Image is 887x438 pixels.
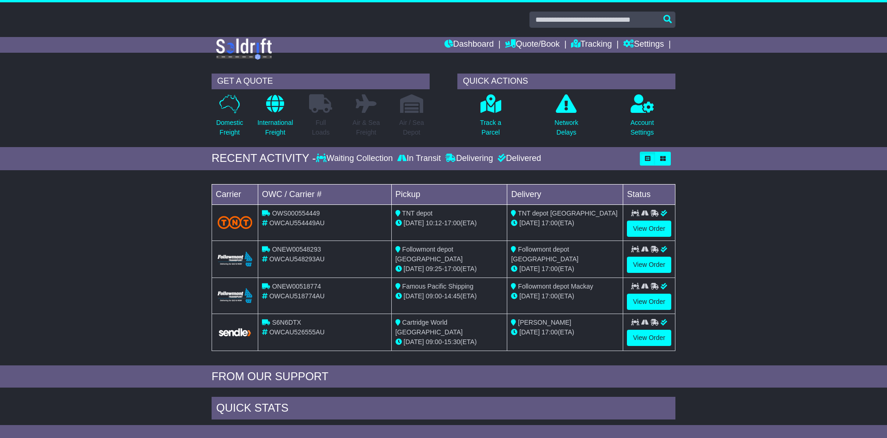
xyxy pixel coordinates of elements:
span: 10:12 [426,219,442,227]
a: View Order [627,257,671,273]
span: [DATE] [404,265,424,272]
span: [DATE] [404,338,424,345]
span: Followmont depot Mackay [518,283,593,290]
span: ONEW00548293 [272,246,321,253]
div: (ETA) [511,218,619,228]
span: 09:00 [426,292,442,300]
span: 09:25 [426,265,442,272]
a: Tracking [571,37,612,53]
img: Followmont_Transport.png [218,288,252,303]
span: 09:00 [426,338,442,345]
td: Status [623,184,675,204]
span: 17:00 [444,265,460,272]
span: 17:00 [541,265,558,272]
div: FROM OUR SUPPORT [212,370,675,383]
p: Track a Parcel [480,118,501,137]
div: QUICK ACTIONS [457,74,675,89]
span: [DATE] [519,265,540,272]
a: DomesticFreight [216,94,243,142]
div: GET A QUOTE [212,74,430,89]
span: 17:00 [541,328,558,336]
div: In Transit [395,154,443,164]
span: OWCAU554449AU [269,219,325,227]
a: NetworkDelays [554,94,578,142]
span: [DATE] [519,328,540,336]
div: Waiting Collection [316,154,395,164]
div: (ETA) [511,327,619,337]
div: Delivering [443,154,495,164]
img: Followmont_Transport.png [218,252,252,267]
span: [DATE] [404,292,424,300]
p: Domestic Freight [216,118,243,137]
span: ONEW00518774 [272,283,321,290]
div: - (ETA) [395,291,504,301]
td: Delivery [507,184,623,204]
span: TNT depot [GEOGRAPHIC_DATA] [518,210,618,217]
p: International Freight [257,118,293,137]
span: S6N6DTX [272,319,301,326]
span: OWCAU518774AU [269,292,325,300]
span: TNT depot [402,210,432,217]
span: OWS000554449 [272,210,320,217]
td: Carrier [212,184,258,204]
a: View Order [627,221,671,237]
span: Famous Pacific Shipping [402,283,474,290]
p: Full Loads [309,118,332,137]
span: OWCAU526555AU [269,328,325,336]
a: Track aParcel [480,94,502,142]
div: - (ETA) [395,337,504,347]
td: Pickup [391,184,507,204]
span: [DATE] [404,219,424,227]
p: Network Delays [554,118,578,137]
span: [DATE] [519,292,540,300]
a: Quote/Book [505,37,559,53]
a: InternationalFreight [257,94,293,142]
div: (ETA) [511,291,619,301]
div: - (ETA) [395,218,504,228]
div: (ETA) [511,264,619,274]
span: Followmont depot [GEOGRAPHIC_DATA] [511,246,578,263]
div: Delivered [495,154,541,164]
a: View Order [627,294,671,310]
a: Dashboard [444,37,494,53]
span: 15:30 [444,338,460,345]
span: [DATE] [519,219,540,227]
div: RECENT ACTIVITY - [212,152,316,165]
span: 17:00 [444,219,460,227]
span: [PERSON_NAME] [518,319,571,326]
div: Quick Stats [212,397,675,422]
span: 14:45 [444,292,460,300]
img: TNT_Domestic.png [218,216,252,228]
span: OWCAU548293AU [269,255,325,263]
div: - (ETA) [395,264,504,274]
p: Air / Sea Depot [399,118,424,137]
td: OWC / Carrier # [258,184,392,204]
span: 17:00 [541,219,558,227]
span: Cartridge World [GEOGRAPHIC_DATA] [395,319,463,336]
a: View Order [627,330,671,346]
a: AccountSettings [630,94,655,142]
a: Settings [623,37,664,53]
span: Followmont depot [GEOGRAPHIC_DATA] [395,246,463,263]
p: Air & Sea Freight [352,118,380,137]
p: Account Settings [631,118,654,137]
span: 17:00 [541,292,558,300]
img: GetCarrierServiceLogo [218,327,252,337]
